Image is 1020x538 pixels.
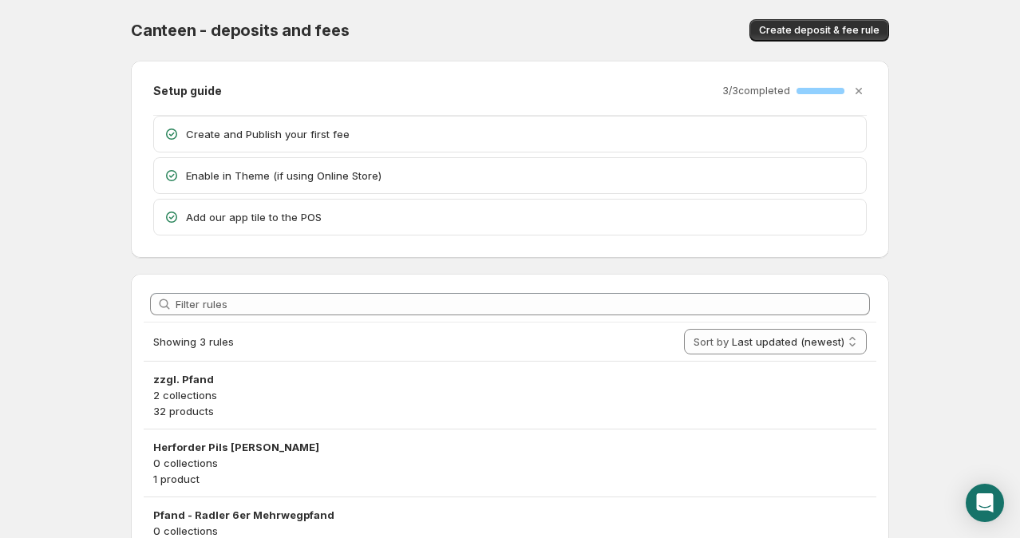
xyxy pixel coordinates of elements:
[153,335,234,348] span: Showing 3 rules
[153,83,222,99] h2: Setup guide
[153,371,867,387] h3: zzgl. Pfand
[153,471,867,487] p: 1 product
[153,439,867,455] h3: Herforder Pils [PERSON_NAME]
[153,387,867,403] p: 2 collections
[848,80,870,102] button: Dismiss setup guide
[966,484,1004,522] div: Open Intercom Messenger
[186,126,856,142] p: Create and Publish your first fee
[176,293,870,315] input: Filter rules
[186,209,856,225] p: Add our app tile to the POS
[722,85,790,97] p: 3 / 3 completed
[153,455,867,471] p: 0 collections
[186,168,856,184] p: Enable in Theme (if using Online Store)
[749,19,889,42] button: Create deposit & fee rule
[131,21,350,40] span: Canteen - deposits and fees
[759,24,880,37] span: Create deposit & fee rule
[153,507,867,523] h3: Pfand - Radler 6er Mehrwegpfand
[153,403,867,419] p: 32 products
